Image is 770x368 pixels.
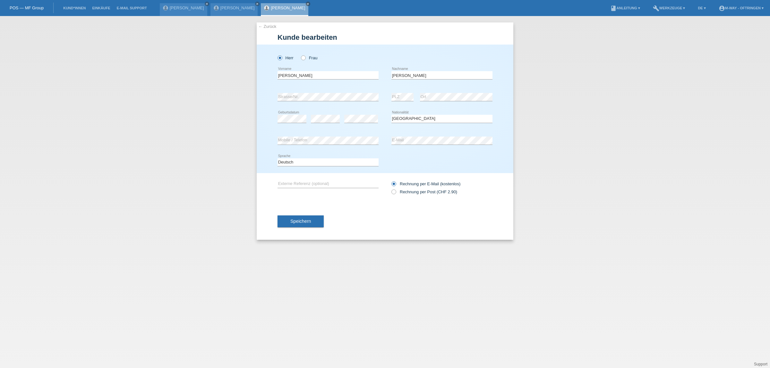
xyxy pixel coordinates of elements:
[10,5,44,10] a: POS — MF Group
[205,2,209,6] a: close
[607,6,643,10] a: bookAnleitung ▾
[391,181,396,189] input: Rechnung per E-Mail (kostenlos)
[650,6,689,10] a: buildWerkzeuge ▾
[258,24,276,29] a: ← Zurück
[391,189,457,194] label: Rechnung per Post (CHF 2.90)
[114,6,150,10] a: E-Mail Support
[290,219,311,224] span: Speichern
[271,5,305,10] a: [PERSON_NAME]
[256,2,259,5] i: close
[306,2,310,6] a: close
[306,2,310,5] i: close
[255,2,260,6] a: close
[170,5,204,10] a: [PERSON_NAME]
[278,33,492,41] h1: Kunde bearbeiten
[220,5,255,10] a: [PERSON_NAME]
[391,189,396,197] input: Rechnung per Post (CHF 2.90)
[89,6,113,10] a: Einkäufe
[653,5,659,12] i: build
[301,55,317,60] label: Frau
[715,6,767,10] a: account_circlem-way - Oftringen ▾
[278,215,324,228] button: Speichern
[278,55,282,60] input: Herr
[205,2,209,5] i: close
[278,55,294,60] label: Herr
[301,55,305,60] input: Frau
[695,6,709,10] a: DE ▾
[60,6,89,10] a: Kund*innen
[719,5,725,12] i: account_circle
[391,181,460,186] label: Rechnung per E-Mail (kostenlos)
[610,5,617,12] i: book
[754,362,767,366] a: Support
